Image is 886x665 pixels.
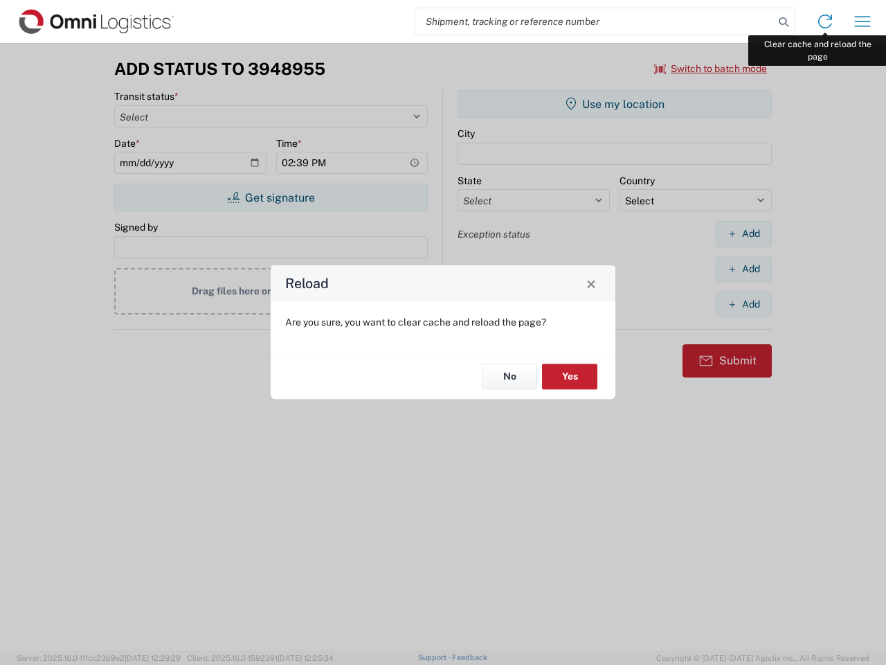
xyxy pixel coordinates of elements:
h4: Reload [285,274,329,294]
input: Shipment, tracking or reference number [415,8,774,35]
button: Close [581,274,601,293]
button: No [482,364,537,389]
p: Are you sure, you want to clear cache and reload the page? [285,316,601,328]
button: Yes [542,364,597,389]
